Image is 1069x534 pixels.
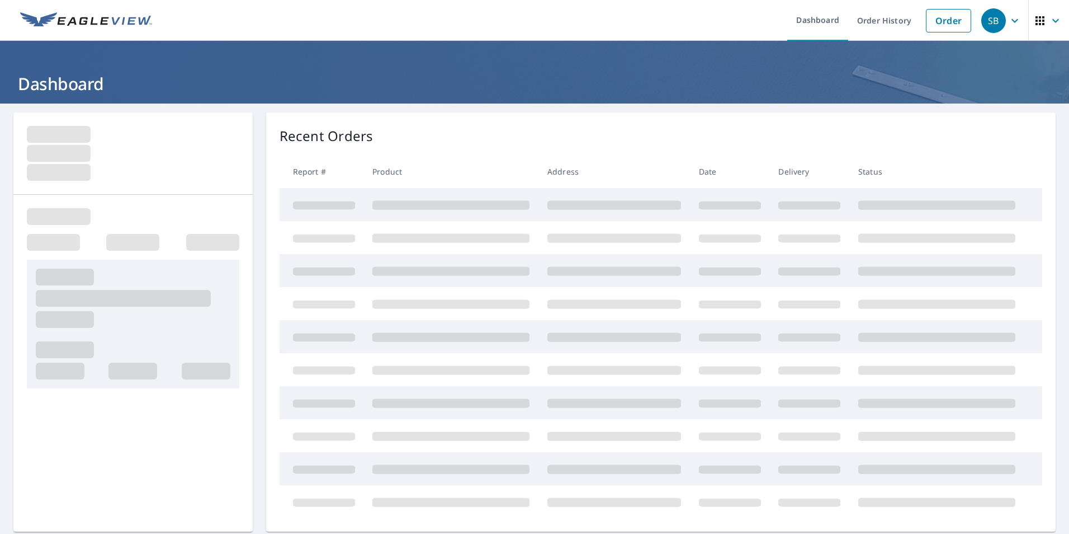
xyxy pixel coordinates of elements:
h1: Dashboard [13,72,1056,95]
div: SB [981,8,1006,33]
th: Status [849,155,1024,188]
th: Delivery [769,155,849,188]
th: Date [690,155,770,188]
th: Report # [280,155,364,188]
th: Product [363,155,538,188]
p: Recent Orders [280,126,373,146]
img: EV Logo [20,12,152,29]
th: Address [538,155,690,188]
a: Order [926,9,971,32]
